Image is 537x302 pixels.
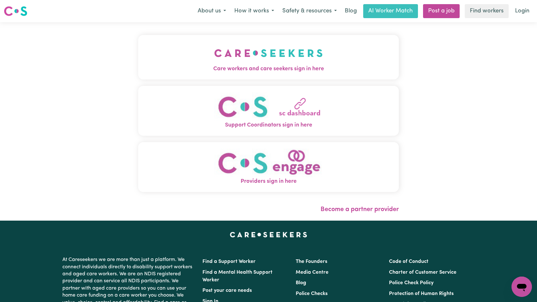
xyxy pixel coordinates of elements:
[363,4,418,18] a: AI Worker Match
[296,270,329,275] a: Media Centre
[138,65,399,73] span: Care workers and care seekers sign in here
[389,291,454,296] a: Protection of Human Rights
[389,280,434,285] a: Police Check Policy
[341,4,361,18] a: Blog
[296,280,306,285] a: Blog
[423,4,460,18] a: Post a job
[138,121,399,129] span: Support Coordinators sign in here
[4,4,27,18] a: Careseekers logo
[202,259,256,264] a: Find a Support Worker
[512,277,532,297] iframe: Button to launch messaging window
[194,4,230,18] button: About us
[230,4,278,18] button: How it works
[465,4,509,18] a: Find workers
[138,86,399,136] button: Support Coordinators sign in here
[321,206,399,213] a: Become a partner provider
[296,291,328,296] a: Police Checks
[138,142,399,192] button: Providers sign in here
[278,4,341,18] button: Safety & resources
[230,232,307,237] a: Careseekers home page
[389,259,428,264] a: Code of Conduct
[138,35,399,79] button: Care workers and care seekers sign in here
[511,4,533,18] a: Login
[138,177,399,186] span: Providers sign in here
[202,288,252,293] a: Post your care needs
[202,270,272,283] a: Find a Mental Health Support Worker
[4,5,27,17] img: Careseekers logo
[389,270,456,275] a: Charter of Customer Service
[296,259,327,264] a: The Founders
